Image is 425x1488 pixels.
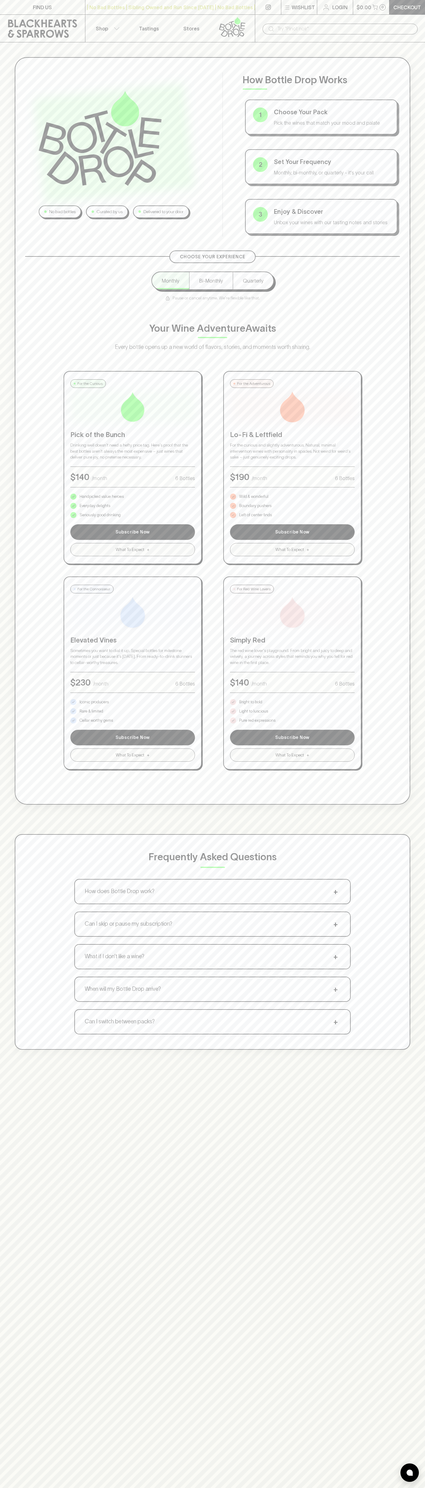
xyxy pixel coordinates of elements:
button: Can I skip or pause my subscription?+ [75,912,350,936]
button: What To Expect+ [70,543,195,556]
p: /month [251,680,267,687]
div: 3 [253,207,268,222]
p: Simply Red [230,635,355,645]
p: Pause or cancel anytime. We're flexible like that. [165,295,260,301]
p: $ 140 [70,471,89,483]
p: Your Wine Adventure [149,321,276,336]
span: What To Expect [116,752,144,758]
div: 2 [253,157,268,172]
p: The red wine lover's playground. From bright and juicy to deep and velvety, a journey across styl... [230,648,355,666]
p: Tastings [139,25,159,32]
p: Enjoy & Discover [274,207,389,216]
p: Frequently Asked Questions [149,849,277,864]
button: How does Bottle Drop work?+ [75,880,350,904]
p: /month [92,475,107,482]
p: How Bottle Drop Works [243,72,400,87]
span: + [331,985,340,994]
span: What To Expect [116,546,144,553]
button: What To Expect+ [70,748,195,762]
p: $ 140 [230,676,249,689]
p: 6 Bottles [175,475,195,482]
p: Can I skip or pause my subscription? [85,920,172,928]
p: /month [252,475,267,482]
p: No bad bottles [49,209,76,215]
button: When will my Bottle Drop arrive?+ [75,977,350,1001]
p: Set Your Frequency [274,157,389,166]
p: Unbox your wines with our tasting notes and stories [274,219,389,226]
a: Stores [170,15,212,42]
p: $ 230 [70,676,91,689]
p: What if I don't like a wine? [85,952,144,961]
span: + [147,546,150,553]
button: Quarterly [233,272,273,289]
p: Wild & wonderful [239,494,268,500]
p: Iconic producers [80,699,109,705]
p: Elevated Vines [70,635,195,645]
p: Delivered to your door [143,209,184,215]
div: 1 [253,107,268,122]
img: Simply Red [277,597,308,628]
p: FIND US [33,4,52,11]
p: $ 190 [230,471,249,483]
p: Handpicked value heroes [80,494,124,500]
p: Light to luscious [239,708,268,714]
button: What if I don't like a wine?+ [75,945,350,969]
p: /month [93,680,108,687]
p: Seriously good drinking [80,512,121,518]
span: + [306,546,309,553]
p: Shop [96,25,108,32]
p: Pure red expressions [239,717,275,724]
p: For the Curious [77,381,103,386]
p: 6 Bottles [175,680,195,687]
span: + [331,1017,340,1026]
p: Pick the wines that match your mood and palate [274,119,389,127]
p: Choose Your Experience [180,254,245,260]
button: Can I switch between packs?+ [75,1010,350,1034]
span: + [331,887,340,896]
img: Pick of the Bunch [117,392,148,422]
button: Subscribe Now [70,730,195,745]
img: Lo-Fi & Leftfield [277,392,308,422]
p: How does Bottle Drop work? [85,887,154,896]
img: bubble-icon [407,1470,413,1476]
span: What To Expect [275,752,304,758]
p: Can I switch between packs? [85,1017,155,1026]
p: For the curious and slightly adventurous. Natural, minimal intervention wines with personality in... [230,442,355,460]
p: Checkout [393,4,421,11]
p: Left of center finds [239,512,272,518]
img: Bottle Drop [39,91,162,186]
button: Monthly [152,272,189,289]
p: When will my Bottle Drop arrive? [85,985,161,993]
button: Subscribe Now [230,730,355,745]
span: + [331,952,340,961]
button: Shop [85,15,128,42]
button: What To Expect+ [230,543,355,556]
p: Choose Your Pack [274,107,389,117]
p: For the Connoisseur [77,586,110,592]
span: + [331,920,340,929]
span: + [147,752,150,758]
p: Bright to bold [239,699,262,705]
p: 0 [381,6,384,9]
button: What To Expect+ [230,748,355,762]
img: Elevated Vines [117,597,148,628]
button: Subscribe Now [230,524,355,540]
p: Every bottle opens up a new world of flavors, stories, and moments worth sharing. [90,343,335,351]
p: Pick of the Bunch [70,430,195,440]
input: Try "Pinot noir" [277,24,413,34]
button: Subscribe Now [70,524,195,540]
p: For Red Wine Lovers [237,586,271,592]
p: $0.00 [357,4,371,11]
p: Cellar worthy gems [80,717,113,724]
p: Monthly, bi-monthly, or quarterly - it's your call [274,169,389,176]
p: Wishlist [292,4,315,11]
span: + [306,752,309,758]
p: Login [332,4,348,11]
a: Tastings [128,15,170,42]
p: Curated by us [96,209,123,215]
p: Boundary pushers [239,503,271,509]
p: Lo-Fi & Leftfield [230,430,355,440]
p: Sometimes you want to dial it up. Special bottles for milestone moments or just because it's [DAT... [70,648,195,666]
span: What To Expect [275,546,304,553]
p: Rare & limited [80,708,103,714]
